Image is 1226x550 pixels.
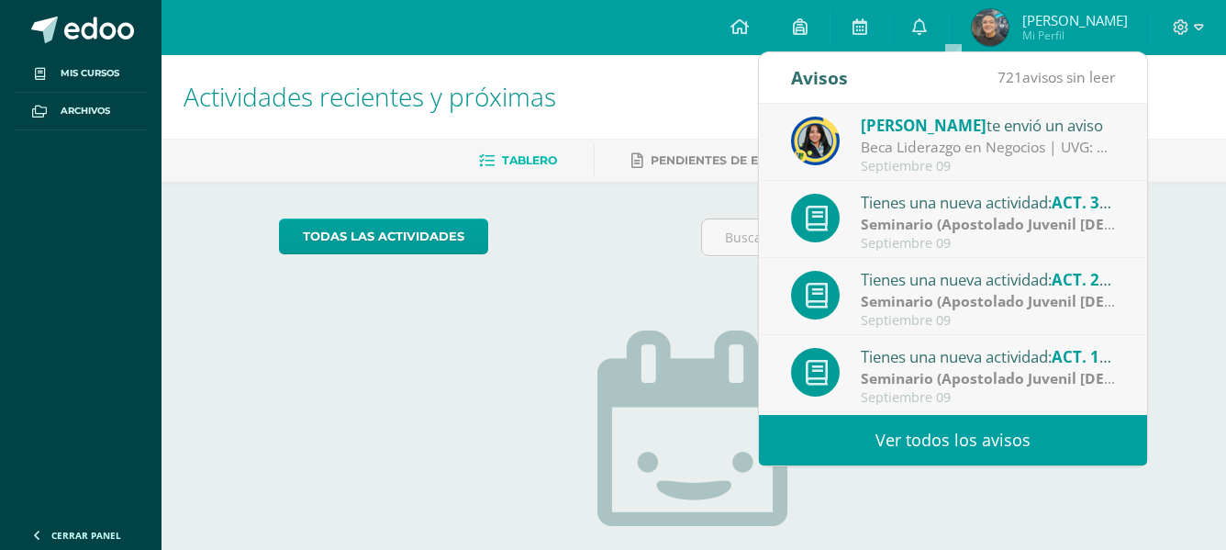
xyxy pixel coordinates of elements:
[861,137,1116,158] div: Beca Liderazgo en Negocios | UVG: Gusto en saludarlos chicos, que estén brillando en su práctica....
[861,344,1116,368] div: Tienes una nueva actividad:
[998,67,1022,87] span: 721
[861,390,1116,406] div: Septiembre 09
[972,9,1009,46] img: 9e1e0745b5240b1f79afb0f3274331d1.png
[502,153,557,167] span: Tablero
[861,236,1116,252] div: Septiembre 09
[702,219,1109,255] input: Busca una actividad próxima aquí...
[1022,11,1128,29] span: [PERSON_NAME]
[51,529,121,542] span: Cerrar panel
[791,117,840,165] img: 9385da7c0ece523bc67fca2554c96817.png
[791,52,848,103] div: Avisos
[479,146,557,175] a: Tablero
[15,55,147,93] a: Mis cursos
[651,153,808,167] span: Pendientes de entrega
[279,219,488,254] a: todas las Actividades
[861,159,1116,174] div: Septiembre 09
[861,313,1116,329] div: Septiembre 09
[861,267,1116,291] div: Tienes una nueva actividad:
[1022,28,1128,43] span: Mi Perfil
[61,104,110,118] span: Archivos
[861,115,986,136] span: [PERSON_NAME]
[61,66,119,81] span: Mis cursos
[998,67,1115,87] span: avisos sin leer
[861,291,1116,312] div: | Zona
[184,79,556,114] span: Actividades recientes y próximas
[631,146,808,175] a: Pendientes de entrega
[759,415,1147,466] a: Ver todos los avisos
[861,214,1116,235] div: | Zona
[861,113,1116,137] div: te envió un aviso
[861,190,1116,214] div: Tienes una nueva actividad:
[15,93,147,130] a: Archivos
[861,368,1116,389] div: | Zona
